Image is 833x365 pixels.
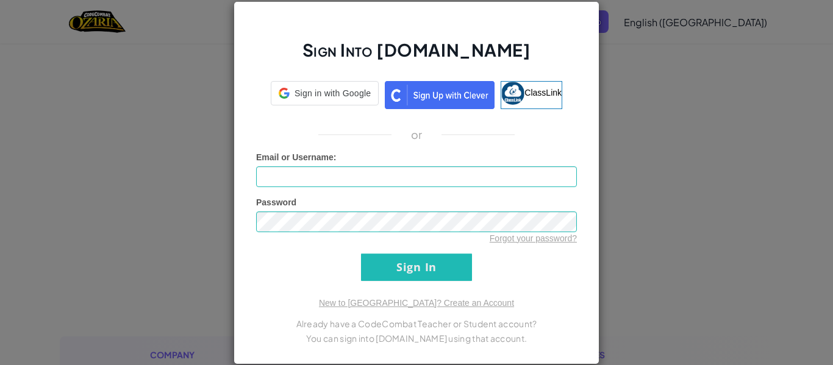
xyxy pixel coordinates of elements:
h2: Sign Into [DOMAIN_NAME] [256,38,577,74]
div: Sign in with Google [271,81,379,105]
span: Password [256,197,296,207]
span: ClassLink [524,87,562,97]
img: classlink-logo-small.png [501,82,524,105]
input: Sign In [361,253,472,281]
p: Already have a CodeCombat Teacher or Student account? [256,316,577,331]
label: : [256,151,337,163]
a: Sign in with Google [271,81,379,109]
a: New to [GEOGRAPHIC_DATA]? Create an Account [319,298,514,308]
p: or [411,127,423,142]
img: clever_sso_button@2x.png [385,81,495,109]
a: Forgot your password? [490,233,577,243]
span: Email or Username [256,152,334,162]
span: Sign in with Google [295,87,371,99]
p: You can sign into [DOMAIN_NAME] using that account. [256,331,577,346]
